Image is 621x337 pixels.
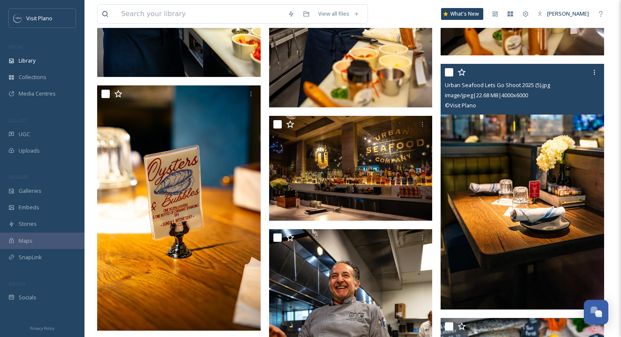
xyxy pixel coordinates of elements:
[19,90,56,98] span: Media Centres
[19,220,37,228] span: Stories
[445,91,528,99] span: image/jpeg | 22.68 MB | 4000 x 6000
[441,8,483,20] a: What's New
[445,81,550,89] span: Urban Seafood Lets Go Shoot 2025 (5).jpg
[19,130,30,138] span: UGC
[19,187,41,195] span: Galleries
[8,44,23,50] span: MEDIA
[441,64,604,310] img: Urban Seafood Lets Go Shoot 2025 (5).jpg
[30,323,54,333] a: Privacy Policy
[314,5,363,22] a: View all files
[19,57,35,65] span: Library
[19,203,39,211] span: Embeds
[269,116,433,221] img: Urban Seafood Lets Go Shoot 2025 (12).jpg
[19,293,36,301] span: Socials
[19,147,40,155] span: Uploads
[26,14,52,22] span: Visit Plano
[97,85,261,331] img: Urban Seafood Lets Go Shoot 2025 (10).jpg
[19,253,42,261] span: SnapLink
[445,101,476,109] span: © Visit Plano
[19,73,46,81] span: Collections
[30,326,54,331] span: Privacy Policy
[19,237,33,245] span: Maps
[8,280,25,287] span: SOCIALS
[8,117,27,123] span: COLLECT
[547,10,589,17] span: [PERSON_NAME]
[14,14,22,22] img: images.jpeg
[117,5,283,23] input: Search your library
[533,5,593,22] a: [PERSON_NAME]
[8,174,28,180] span: WIDGETS
[584,300,608,324] button: Open Chat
